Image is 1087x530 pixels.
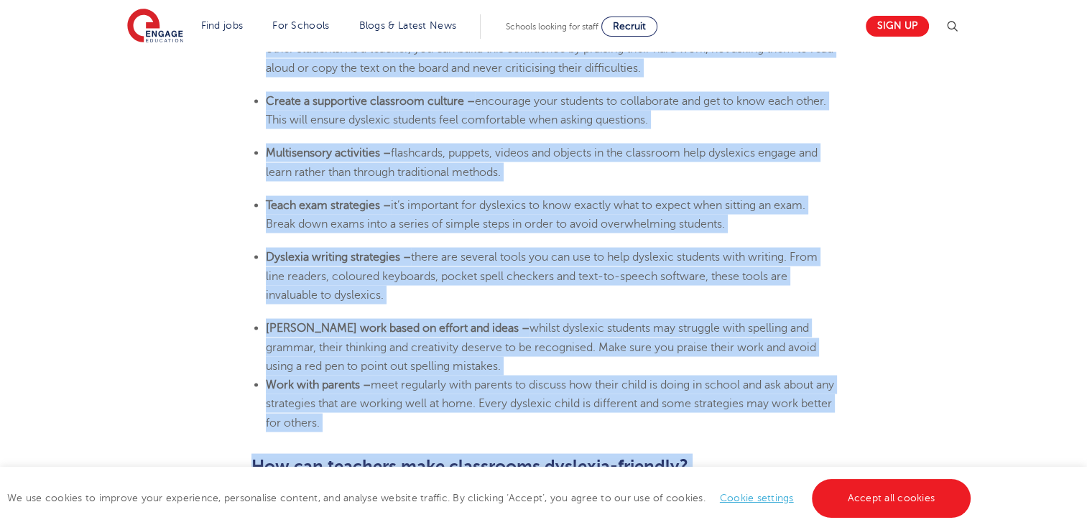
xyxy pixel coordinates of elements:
span: Recruit [613,21,646,32]
img: Engage Education [127,9,183,45]
span: We use cookies to improve your experience, personalise content, and analyse website traffic. By c... [7,493,974,503]
span: it’s important for dyslexics to know exactly what to expect when sitting an exam. Break down exam... [266,199,805,231]
span: whilst dyslexic students may struggle with spelling and grammar, their thinking and creativity de... [266,322,816,373]
span: flashcards, puppets, videos and objects in the classroom help dyslexics engage and learn rather t... [266,147,818,178]
a: Find jobs [201,20,244,31]
a: Sign up [866,16,929,37]
span: there are several tools you can use to help dyslexic students with writing. From line readers, co... [266,251,818,302]
span: encourage your students to collaborate and get to know each other. This will ensure dyslexic stud... [266,95,826,126]
b: Dyslexia writing strategies – [266,251,411,264]
a: Blogs & Latest News [359,20,457,31]
a: Cookie settings [720,493,794,503]
a: Accept all cookies [812,479,971,518]
b: Create a supportive classroom culture – [266,95,475,108]
a: Recruit [601,17,657,37]
span: Schools looking for staff [506,22,598,32]
b: Multisensory activities – [266,147,391,159]
a: For Schools [272,20,329,31]
b: [PERSON_NAME] work based on effort and ideas – [266,322,529,335]
b: Work with parents – [266,378,371,391]
b: Teach exam strategies – [266,199,391,212]
b: How can teachers make classrooms dyslexia-friendly? [251,456,688,476]
span: meet regularly with parents to discuss how their child is doing in school and ask about any strat... [266,378,834,429]
span: Children with dyslexia can lack confidence as they struggle with different things from other stud... [266,24,833,75]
